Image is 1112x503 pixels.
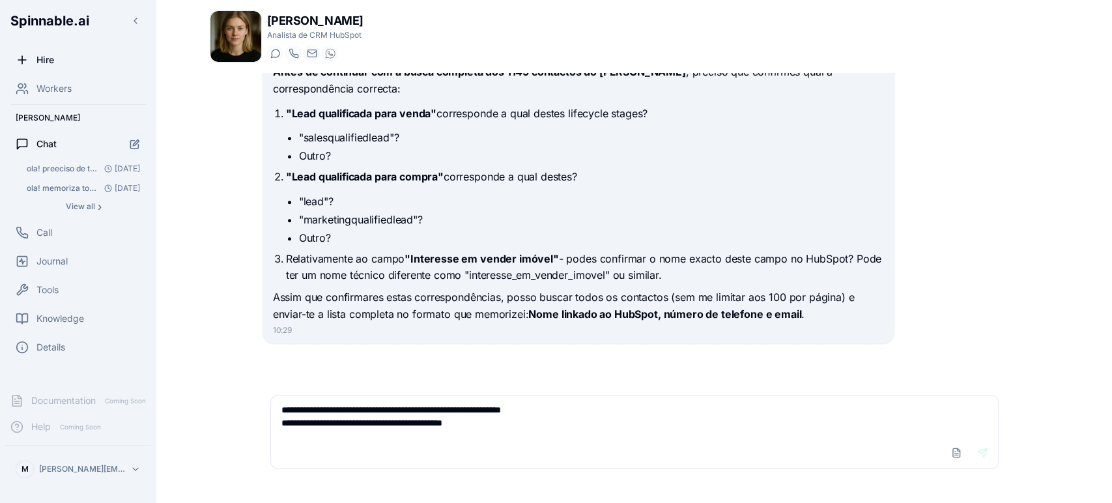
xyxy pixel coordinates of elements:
[56,421,105,433] span: Coming Soon
[286,251,884,284] p: Relativamente ao campo - podes confirmar o nome exacto deste campo no HubSpot? Pode ter um nome t...
[267,46,283,61] button: Start a chat with Beatriz Laine
[286,107,436,120] strong: "Lead qualificada para venda"
[98,201,102,212] span: ›
[36,226,52,239] span: Call
[267,30,364,40] p: Analista de CRM HubSpot
[286,106,884,122] p: corresponde a qual destes lifecycle stages?
[5,108,151,128] div: [PERSON_NAME]
[21,199,146,214] button: Show all conversations
[528,308,801,321] strong: Nome linkado ao HubSpot, número de telefone e email
[273,325,884,336] div: 10:29
[31,394,96,407] span: Documentation
[27,183,99,194] span: ola! memoriza todos os dados de contacto dos consultores da Match, para que no futuro consigas en...
[286,170,444,183] strong: "Lead qualificada para compra"
[267,12,364,30] h1: [PERSON_NAME]
[286,169,884,186] p: corresponde a qual destes?
[273,64,884,97] p: , preciso que confirmes qual a correspondência correcta:
[21,464,29,474] span: M
[36,312,84,325] span: Knowledge
[299,230,884,246] li: Outro?
[101,395,150,407] span: Coming Soon
[39,464,125,474] p: [PERSON_NAME][EMAIL_ADDRESS][DOMAIN_NAME]
[10,13,89,29] span: Spinnable
[27,164,99,174] span: ola! preeciso de te de dar acesso ao meu calendario do outlook para ires marcando reuniões pf. : ...
[99,164,140,174] span: [DATE]
[124,133,146,155] button: Start new chat
[299,194,884,209] li: "lead"?
[31,420,51,433] span: Help
[299,148,884,164] li: Outro?
[304,46,319,61] button: Send email to beatriz.laine@getspinnable.ai
[10,456,146,482] button: M[PERSON_NAME][EMAIL_ADDRESS][DOMAIN_NAME]
[36,82,72,95] span: Workers
[210,11,261,62] img: Beatriz Laine
[21,179,146,197] button: Open conversation: ola! memoriza todos os dados de contacto dos consultores da Match, para que no...
[21,160,146,178] button: Open conversation: ola! preeciso de te de dar acesso ao meu calendario do outlook para ires marca...
[285,46,301,61] button: Start a call with Beatriz Laine
[36,341,65,354] span: Details
[299,212,884,227] li: "marketingqualifiedlead"?
[322,46,337,61] button: WhatsApp
[405,252,559,265] strong: "Interesse em vender imóvel"
[36,53,54,66] span: Hire
[36,137,57,151] span: Chat
[325,48,335,59] img: WhatsApp
[299,130,884,145] li: "salesqualifiedlead"?
[36,283,59,296] span: Tools
[99,183,140,194] span: [DATE]
[66,201,95,212] span: View all
[36,255,68,268] span: Journal
[273,289,884,323] p: Assim que confirmares estas correspondências, posso buscar todos os contactos (sem me limitar aos...
[74,13,89,29] span: .ai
